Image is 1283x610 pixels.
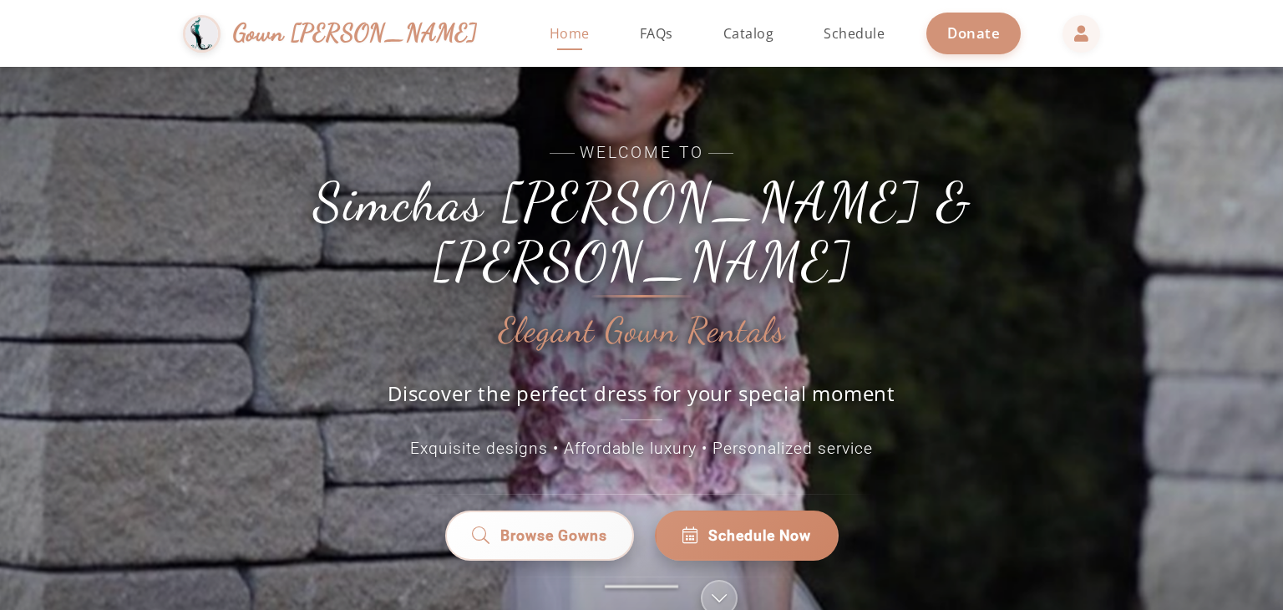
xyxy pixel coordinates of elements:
h2: Elegant Gown Rentals [499,312,785,350]
img: Gown Gmach Logo [183,15,221,53]
span: Welcome to [266,141,1017,165]
p: Discover the perfect dress for your special moment [370,379,913,420]
span: Home [550,24,590,43]
a: Donate [926,13,1021,53]
span: Donate [947,23,1000,43]
span: Schedule Now [708,525,811,546]
span: FAQs [640,24,673,43]
h1: Simchas [PERSON_NAME] & [PERSON_NAME] [266,173,1017,291]
span: Browse Gowns [500,525,607,546]
span: Catalog [723,24,774,43]
a: Gown [PERSON_NAME] [183,11,494,57]
span: Schedule [824,24,885,43]
span: Gown [PERSON_NAME] [233,15,478,51]
p: Exquisite designs • Affordable luxury • Personalized service [266,437,1017,461]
